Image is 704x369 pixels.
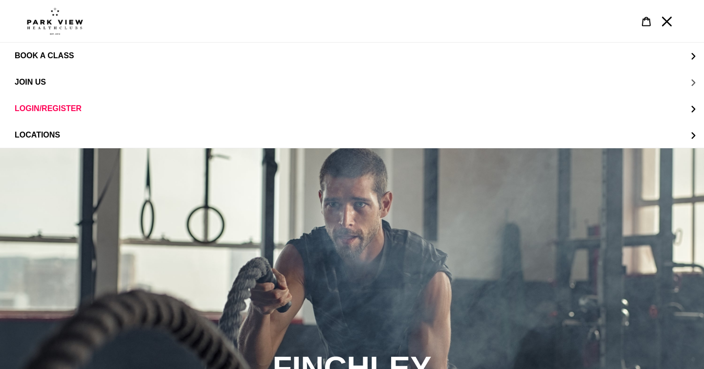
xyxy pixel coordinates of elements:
span: JOIN US [15,78,46,87]
span: LOGIN/REGISTER [15,104,82,113]
span: BOOK A CLASS [15,51,74,60]
img: Park view health clubs is a gym near you. [27,7,83,35]
span: LOCATIONS [15,131,60,139]
button: Menu [657,11,677,32]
